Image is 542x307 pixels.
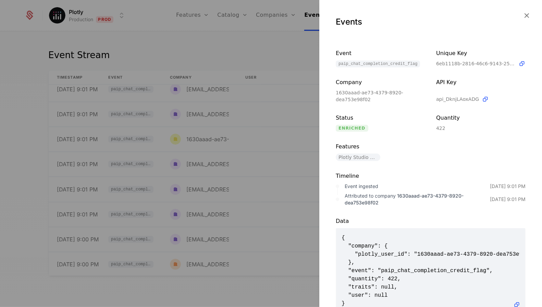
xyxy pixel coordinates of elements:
div: Quantity [436,114,526,122]
div: Event ingested [345,183,490,190]
div: [DATE] 9:01 PM [490,196,526,203]
span: 1630aaad-ae73-4379-8920-dea753e98f02 [345,193,464,205]
span: Plotly Studio usage [336,153,380,161]
div: 1630aaad-ae73-4379-8920-dea753e98f02 [336,89,425,103]
div: Unique Key [436,49,526,57]
div: Timeline [336,172,526,180]
div: API Key [436,78,526,93]
div: [DATE] 9:01 PM [490,183,526,190]
span: api_DknjLAoxADG [436,96,479,103]
span: enriched [336,125,368,132]
div: Status [336,114,425,122]
div: Features [336,143,425,151]
div: 422 [436,125,526,132]
div: Events [336,16,526,27]
span: 6eb1118b-2816-46c6-9143-25d61b15a609 [436,60,516,67]
div: Company [336,78,425,86]
div: Data [336,217,526,225]
div: Event [336,49,425,58]
div: Attributed to company [345,192,490,206]
span: paip_chat_completion_credit_flag [336,61,420,67]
